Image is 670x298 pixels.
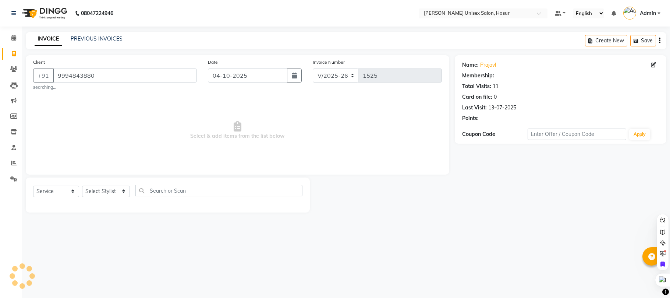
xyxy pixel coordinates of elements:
label: Date [208,59,218,66]
span: Select & add items from the list below [33,94,442,167]
div: Points: [462,115,479,122]
div: 13-07-2025 [488,104,516,112]
div: Card on file: [462,93,492,101]
button: Apply [629,129,650,140]
label: Client [33,59,45,66]
a: PREVIOUS INVOICES [71,35,123,42]
span: Admin [640,10,656,17]
b: 08047224946 [81,3,113,24]
input: Enter Offer / Coupon Code [528,129,626,140]
img: logo [19,3,69,24]
button: Save [630,35,656,46]
button: +91 [33,69,54,83]
div: 11 [493,83,499,90]
div: Name: [462,61,479,69]
input: Search by Name/Mobile/Email/Code [53,69,197,83]
label: Invoice Number [313,59,345,66]
iframe: chat widget [639,269,663,291]
a: Prajavl [480,61,496,69]
a: INVOICE [35,32,62,46]
div: Coupon Code [462,130,528,138]
div: Membership: [462,72,494,80]
div: 0 [494,93,497,101]
input: Search or Scan [135,185,302,196]
small: searching... [33,84,197,91]
div: Last Visit: [462,104,487,112]
button: Create New [585,35,627,46]
div: Total Visits: [462,83,491,90]
img: Admin [623,7,636,20]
